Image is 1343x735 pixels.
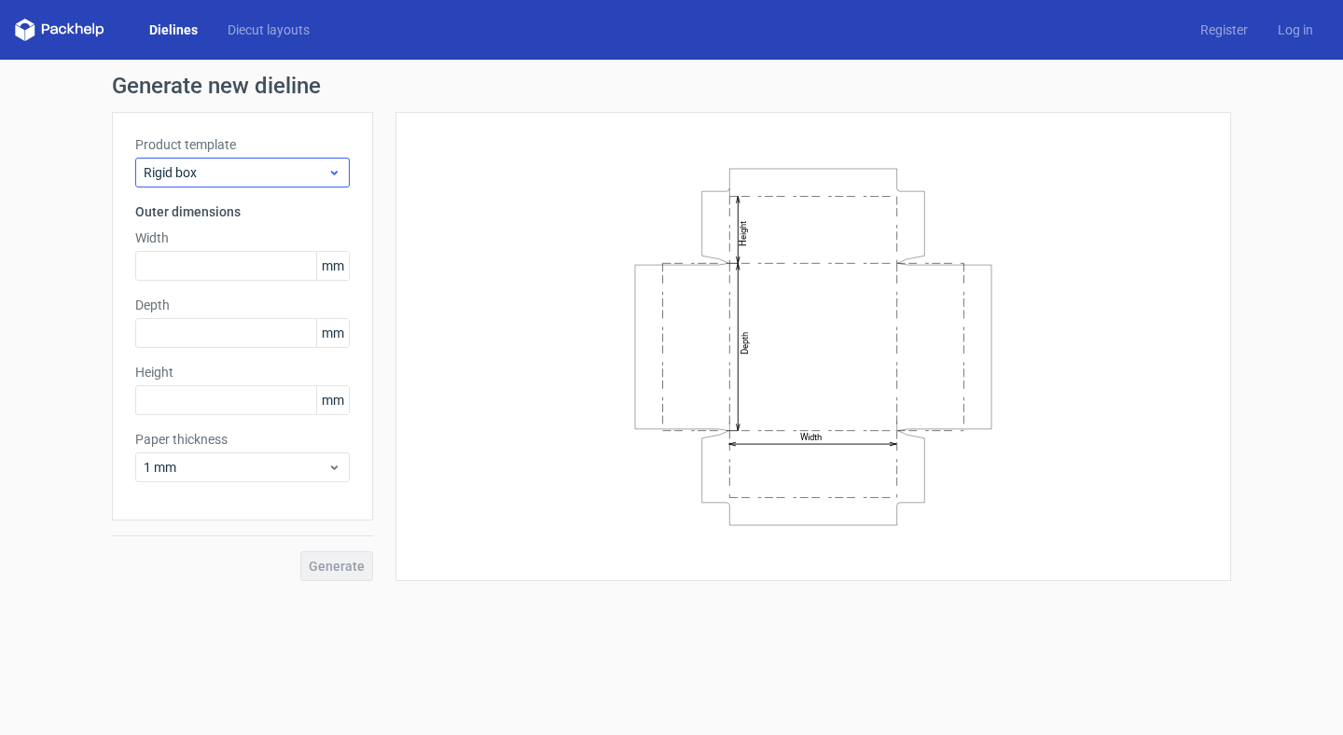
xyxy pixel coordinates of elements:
[738,220,748,245] text: Height
[134,21,213,39] a: Dielines
[144,163,327,182] span: Rigid box
[1263,21,1328,39] a: Log in
[1185,21,1263,39] a: Register
[135,296,350,314] label: Depth
[135,229,350,247] label: Width
[135,135,350,154] label: Product template
[316,386,349,414] span: mm
[316,252,349,280] span: mm
[135,430,350,449] label: Paper thickness
[144,458,327,477] span: 1 mm
[213,21,325,39] a: Diecut layouts
[316,319,349,347] span: mm
[135,363,350,381] label: Height
[135,202,350,221] h3: Outer dimensions
[740,331,750,354] text: Depth
[800,432,822,442] text: Width
[112,75,1231,97] h1: Generate new dieline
